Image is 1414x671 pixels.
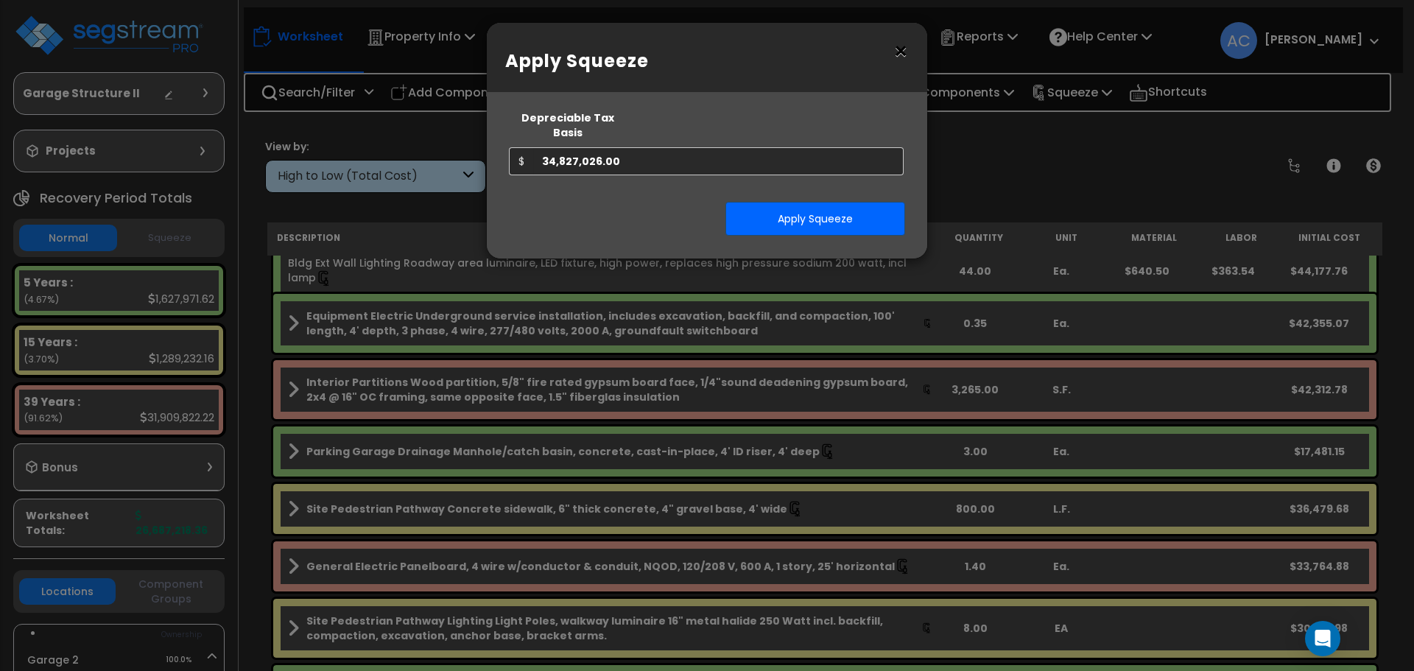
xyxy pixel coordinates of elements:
h6: Apply Squeeze [505,49,909,74]
button: × [893,40,909,63]
div: Open Intercom Messenger [1305,621,1340,656]
input: 0.00 [533,147,904,175]
label: Depreciable Tax Basis [509,110,627,140]
span: $ [509,147,533,175]
button: Apply Squeeze [725,202,905,236]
